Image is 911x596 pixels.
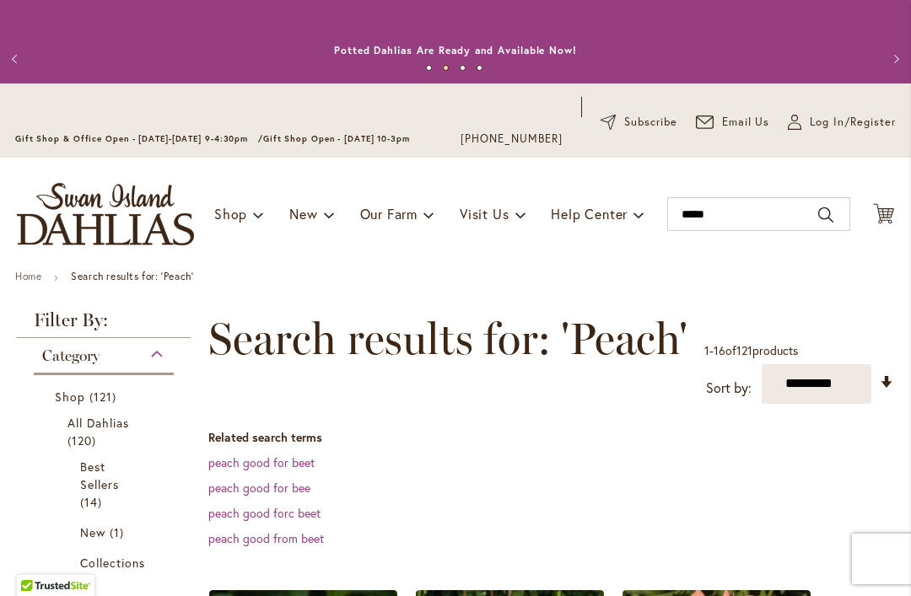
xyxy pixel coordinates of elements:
span: 1 [110,524,128,541]
span: 1 [80,572,99,589]
strong: Search results for: 'Peach' [71,270,193,282]
span: Search results for: 'Peach' [208,314,687,364]
span: Subscribe [624,114,677,131]
a: peach good forc beet [208,505,321,521]
p: - of products [704,337,798,364]
label: Sort by: [706,373,752,404]
a: Collections [80,554,132,589]
span: New [80,524,105,540]
a: Home [15,270,41,282]
span: 121 [736,342,752,358]
button: 3 of 4 [460,65,466,71]
span: Log In/Register [810,114,896,131]
button: Next [877,42,911,76]
span: Gift Shop Open - [DATE] 10-3pm [263,133,410,144]
span: Email Us [722,114,770,131]
span: Gift Shop & Office Open - [DATE]-[DATE] 9-4:30pm / [15,133,263,144]
span: Shop [55,389,85,405]
span: All Dahlias [67,415,130,431]
a: Best Sellers [80,458,132,511]
button: 2 of 4 [443,65,449,71]
span: Shop [214,205,247,223]
span: 120 [67,432,100,449]
strong: Filter By: [17,311,191,338]
a: store logo [17,183,194,245]
a: peach good from beet [208,530,324,546]
a: Shop [55,388,157,405]
a: Subscribe [601,114,677,131]
span: Help Center [551,205,628,223]
span: 16 [714,342,725,358]
span: Collections [80,555,146,571]
dt: Related search terms [208,429,894,446]
span: 1 [704,342,709,358]
button: 4 of 4 [477,65,482,71]
a: peach good for bee [208,480,310,496]
span: 121 [89,388,121,405]
span: Best Sellers [80,459,119,492]
a: New [80,524,132,541]
span: Visit Us [460,205,509,223]
span: New [289,205,317,223]
span: 14 [80,493,106,511]
a: Email Us [696,114,770,131]
a: Log In/Register [788,114,896,131]
span: Our Farm [360,205,418,223]
iframe: Launch Accessibility Center [13,536,60,583]
button: 1 of 4 [426,65,432,71]
a: [PHONE_NUMBER] [461,131,563,148]
a: Potted Dahlias Are Ready and Available Now! [334,44,577,56]
a: peach good for beet [208,454,315,470]
span: Category [42,346,100,365]
a: All Dahlias [67,414,144,449]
